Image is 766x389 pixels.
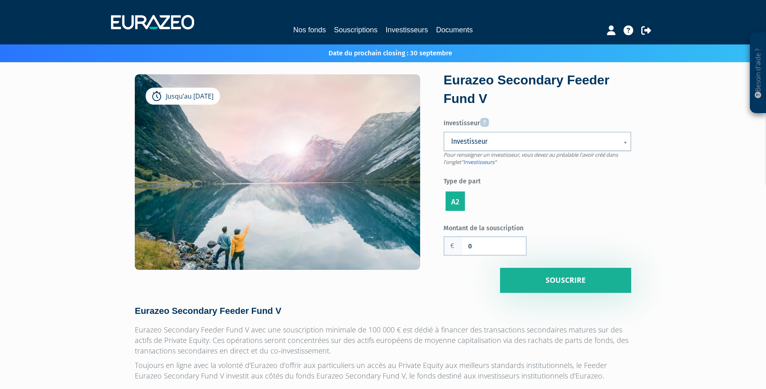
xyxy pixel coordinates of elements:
[111,15,194,29] img: 1732889491-logotype_eurazeo_blanc_rvb.png
[444,151,618,166] span: Pour renseigner un investisseur, vous devez au préalable l'avoir créé dans l'onglet
[135,324,631,356] p: Eurazeo Secondary Feeder Fund V avec une souscription minimale de 100 000 € est dédié à financer ...
[444,115,631,128] label: Investisseur
[135,306,631,316] h4: Eurazeo Secondary Feeder Fund V
[293,24,326,37] a: Nos fonds
[135,360,631,381] p: Toujours en ligne avec la volonté d'Eurazeo d'offrir aux particuliers un accès au Private Equity ...
[334,24,377,36] a: Souscriptions
[305,48,452,58] p: Date du prochain closing : 30 septembre
[444,174,631,186] label: Type de part
[135,74,420,303] img: Eurazeo Secondary Feeder Fund V
[386,24,428,36] a: Investisseurs
[444,71,631,108] div: Eurazeo Secondary Feeder Fund V
[436,24,473,36] a: Documents
[461,158,496,166] a: "Investisseurs"
[146,88,220,105] div: Jusqu’au [DATE]
[753,37,763,109] p: Besoin d'aide ?
[446,191,465,211] label: A2
[444,221,538,233] label: Montant de la souscription
[451,137,613,146] span: Investisseur
[500,268,631,293] input: Souscrire
[462,237,526,255] input: Montant de la souscription souhaité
